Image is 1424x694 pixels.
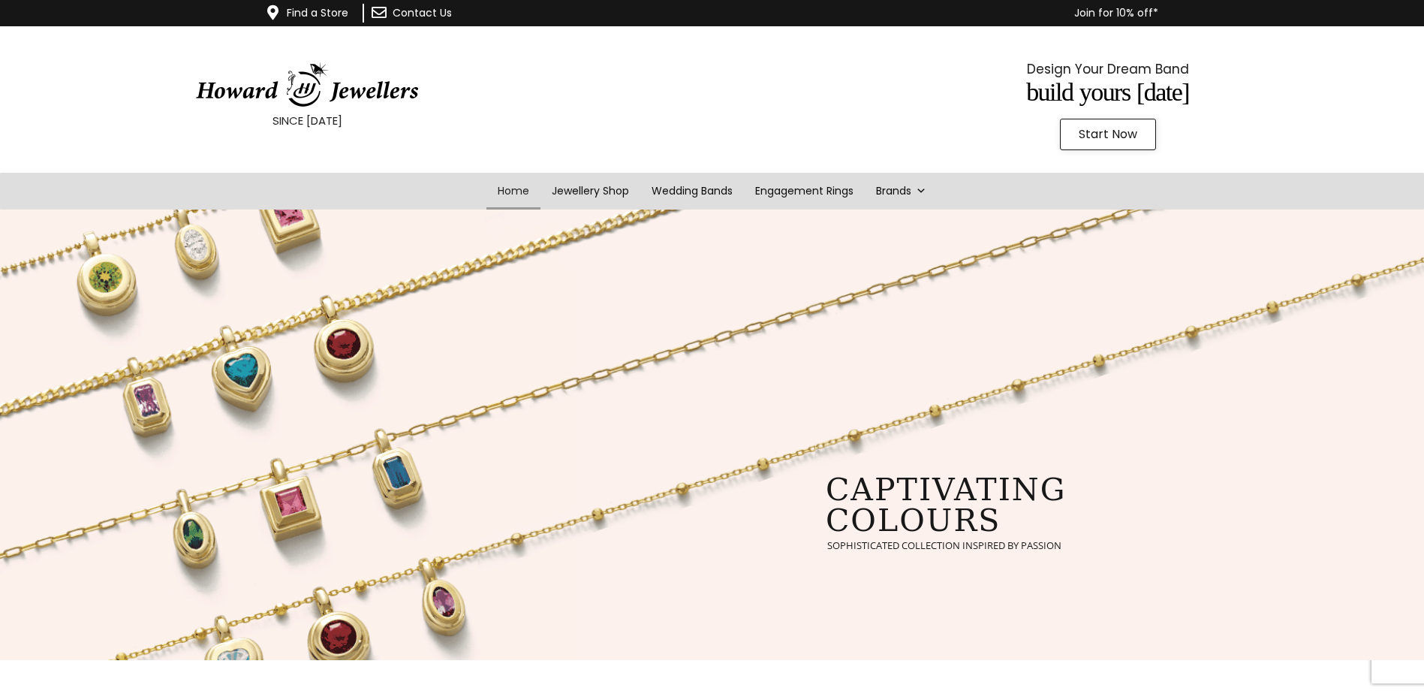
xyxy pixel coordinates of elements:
[1026,78,1189,106] span: Build Yours [DATE]
[287,5,348,20] a: Find a Store
[486,173,540,210] a: Home
[38,111,577,131] p: SINCE [DATE]
[838,58,1377,80] p: Design Your Dream Band
[1060,119,1156,150] a: Start Now
[393,5,452,20] a: Contact Us
[540,4,1158,23] p: Join for 10% off*
[865,173,938,210] a: Brands
[540,173,640,210] a: Jewellery Shop
[826,475,1066,536] rs-layer: captivating colours
[640,173,744,210] a: Wedding Bands
[744,173,865,210] a: Engagement Rings
[194,62,420,107] img: HowardJewellersLogo-04
[827,541,1061,551] rs-layer: sophisticated collection inspired by passion
[1079,128,1137,140] span: Start Now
